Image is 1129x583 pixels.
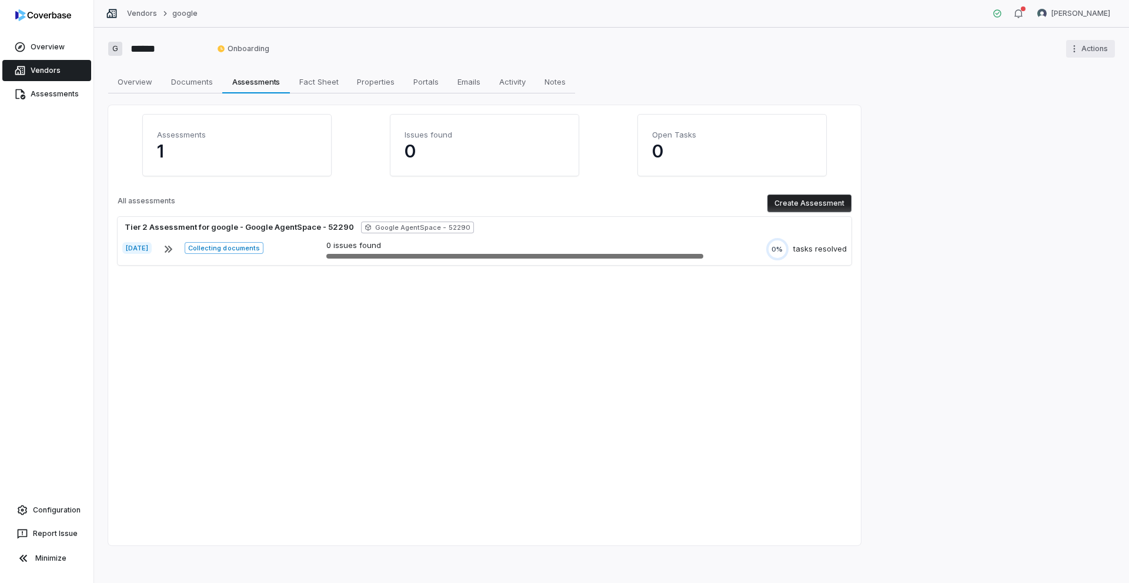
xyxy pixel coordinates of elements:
[113,74,157,89] span: Overview
[122,222,356,233] div: Tier 2 Assessment for google - Google AgentSpace - 52290
[652,140,812,162] p: 0
[185,242,263,254] span: Collecting documents
[2,83,91,105] a: Assessments
[771,245,783,254] span: 0%
[361,222,474,233] span: Google AgentSpace - 52290
[217,44,269,53] span: Onboarding
[166,74,218,89] span: Documents
[31,66,61,75] span: Vendors
[127,9,157,18] a: Vendors
[326,240,703,252] p: 0 issues found
[409,74,443,89] span: Portals
[31,42,65,52] span: Overview
[228,74,285,89] span: Assessments
[793,243,847,255] div: tasks resolved
[1030,5,1117,22] button: Samuel Folarin avatar[PERSON_NAME]
[767,195,851,212] button: Create Assessment
[122,242,152,254] span: [DATE]
[405,129,564,140] h4: Issues found
[33,529,78,538] span: Report Issue
[652,129,812,140] h4: Open Tasks
[2,60,91,81] a: Vendors
[172,9,198,18] a: google
[118,196,175,210] p: All assessments
[33,505,81,515] span: Configuration
[5,500,89,521] a: Configuration
[5,523,89,544] button: Report Issue
[352,74,399,89] span: Properties
[453,74,485,89] span: Emails
[405,140,564,162] p: 0
[2,36,91,58] a: Overview
[495,74,530,89] span: Activity
[295,74,343,89] span: Fact Sheet
[5,547,89,570] button: Minimize
[1051,9,1110,18] span: [PERSON_NAME]
[1066,40,1115,58] button: More actions
[31,89,79,99] span: Assessments
[15,9,71,21] img: logo-D7KZi-bG.svg
[1037,9,1047,18] img: Samuel Folarin avatar
[540,74,570,89] span: Notes
[157,129,317,140] h4: Assessments
[157,140,317,162] p: 1
[35,554,66,563] span: Minimize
